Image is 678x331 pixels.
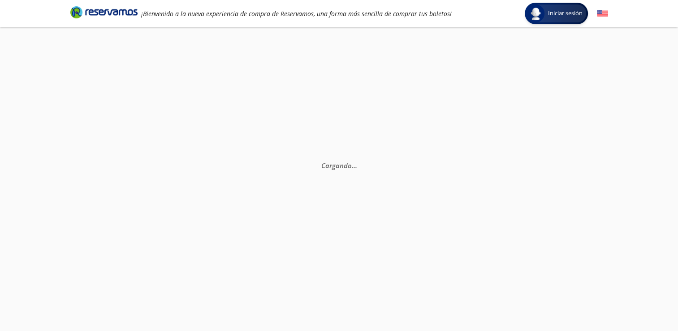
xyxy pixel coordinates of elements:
[70,5,138,19] i: Brand Logo
[351,161,353,170] span: .
[70,5,138,22] a: Brand Logo
[597,8,608,19] button: English
[544,9,586,18] span: Iniciar sesión
[321,161,357,170] em: Cargando
[141,9,452,18] em: ¡Bienvenido a la nueva experiencia de compra de Reservamos, una forma más sencilla de comprar tus...
[355,161,357,170] span: .
[353,161,355,170] span: .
